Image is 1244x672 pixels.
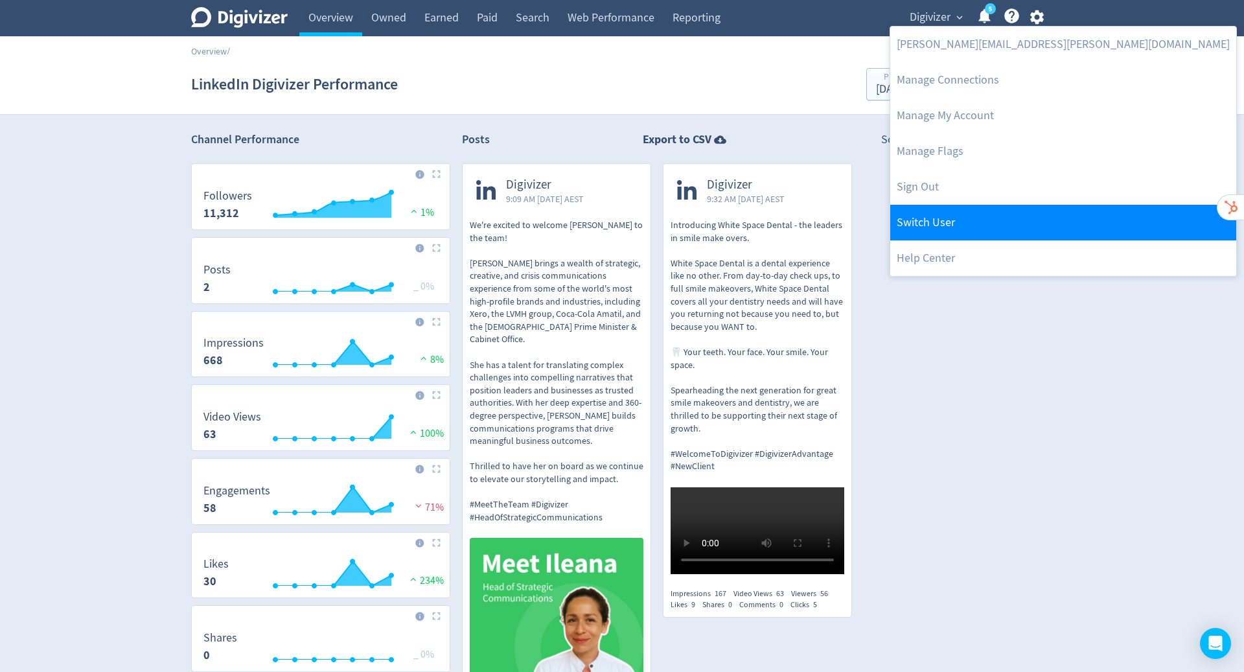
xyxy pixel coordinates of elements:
div: Open Intercom Messenger [1200,628,1231,659]
a: Manage Connections [890,62,1236,98]
a: Switch User [890,205,1236,240]
a: Manage Flags [890,133,1236,169]
a: Help Center [890,240,1236,276]
a: [PERSON_NAME][EMAIL_ADDRESS][PERSON_NAME][DOMAIN_NAME] [890,27,1236,62]
a: Log out [890,169,1236,205]
a: Manage My Account [890,98,1236,133]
